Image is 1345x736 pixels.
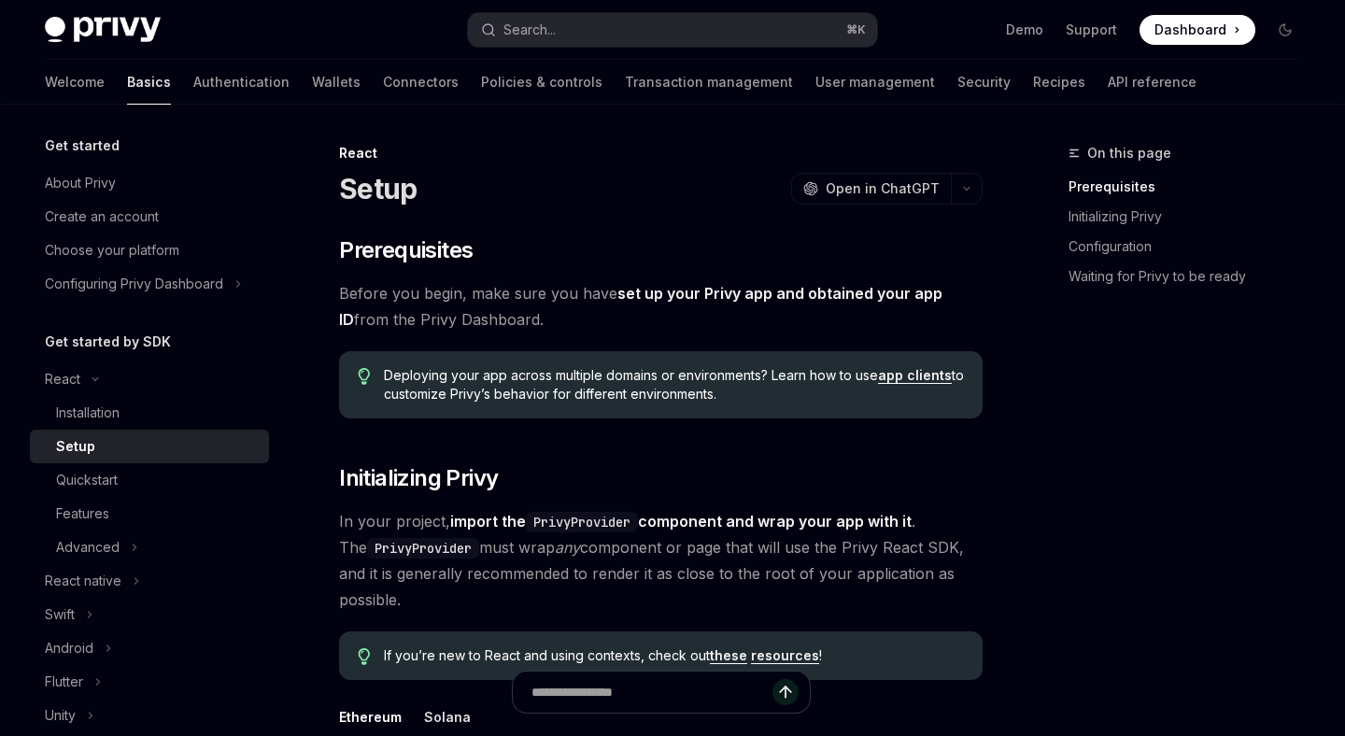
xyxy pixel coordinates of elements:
[30,665,269,699] button: Flutter
[339,463,498,493] span: Initializing Privy
[30,699,269,732] button: Unity
[826,179,940,198] span: Open in ChatGPT
[45,17,161,43] img: dark logo
[45,331,171,353] h5: Get started by SDK
[384,366,964,403] span: Deploying your app across multiple domains or environments? Learn how to use to customize Privy’s...
[56,469,118,491] div: Quickstart
[45,603,75,626] div: Swift
[127,60,171,105] a: Basics
[503,19,556,41] div: Search...
[45,570,121,592] div: React native
[815,60,935,105] a: User management
[791,173,951,205] button: Open in ChatGPT
[751,647,819,664] a: resources
[30,531,269,564] button: Advanced
[1069,202,1315,232] a: Initializing Privy
[1270,15,1300,45] button: Toggle dark mode
[45,671,83,693] div: Flutter
[1066,21,1117,39] a: Support
[30,362,269,396] button: React
[45,273,223,295] div: Configuring Privy Dashboard
[30,598,269,631] button: Swift
[358,368,371,385] svg: Tip
[30,631,269,665] button: Android
[531,672,772,713] input: Ask a question...
[625,60,793,105] a: Transaction management
[30,396,269,430] a: Installation
[339,284,942,330] a: set up your Privy app and obtained your app ID
[1087,142,1171,164] span: On this page
[30,497,269,531] a: Features
[30,463,269,497] a: Quickstart
[339,280,983,333] span: Before you begin, make sure you have from the Privy Dashboard.
[56,536,120,559] div: Advanced
[1108,60,1196,105] a: API reference
[339,235,473,265] span: Prerequisites
[56,502,109,525] div: Features
[358,648,371,665] svg: Tip
[384,646,964,665] span: If you’re new to React and using contexts, check out !
[30,234,269,267] a: Choose your platform
[339,508,983,613] span: In your project, . The must wrap component or page that will use the Privy React SDK, and it is g...
[710,647,747,664] a: these
[339,172,417,205] h1: Setup
[56,435,95,458] div: Setup
[45,704,76,727] div: Unity
[878,367,952,384] a: app clients
[30,564,269,598] button: React native
[56,402,120,424] div: Installation
[1069,172,1315,202] a: Prerequisites
[481,60,602,105] a: Policies & controls
[772,679,799,705] button: Send message
[468,13,876,47] button: Search...⌘K
[45,205,159,228] div: Create an account
[339,144,983,163] div: React
[1006,21,1043,39] a: Demo
[450,512,912,531] strong: import the component and wrap your app with it
[1069,232,1315,262] a: Configuration
[312,60,361,105] a: Wallets
[45,239,179,262] div: Choose your platform
[45,172,116,194] div: About Privy
[193,60,290,105] a: Authentication
[555,538,580,557] em: any
[30,430,269,463] a: Setup
[30,267,269,301] button: Configuring Privy Dashboard
[957,60,1011,105] a: Security
[526,512,638,532] code: PrivyProvider
[1154,21,1226,39] span: Dashboard
[45,134,120,157] h5: Get started
[30,200,269,234] a: Create an account
[383,60,459,105] a: Connectors
[1140,15,1255,45] a: Dashboard
[1033,60,1085,105] a: Recipes
[45,60,105,105] a: Welcome
[367,538,479,559] code: PrivyProvider
[45,637,93,659] div: Android
[30,166,269,200] a: About Privy
[846,22,866,37] span: ⌘ K
[1069,262,1315,291] a: Waiting for Privy to be ready
[45,368,80,390] div: React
